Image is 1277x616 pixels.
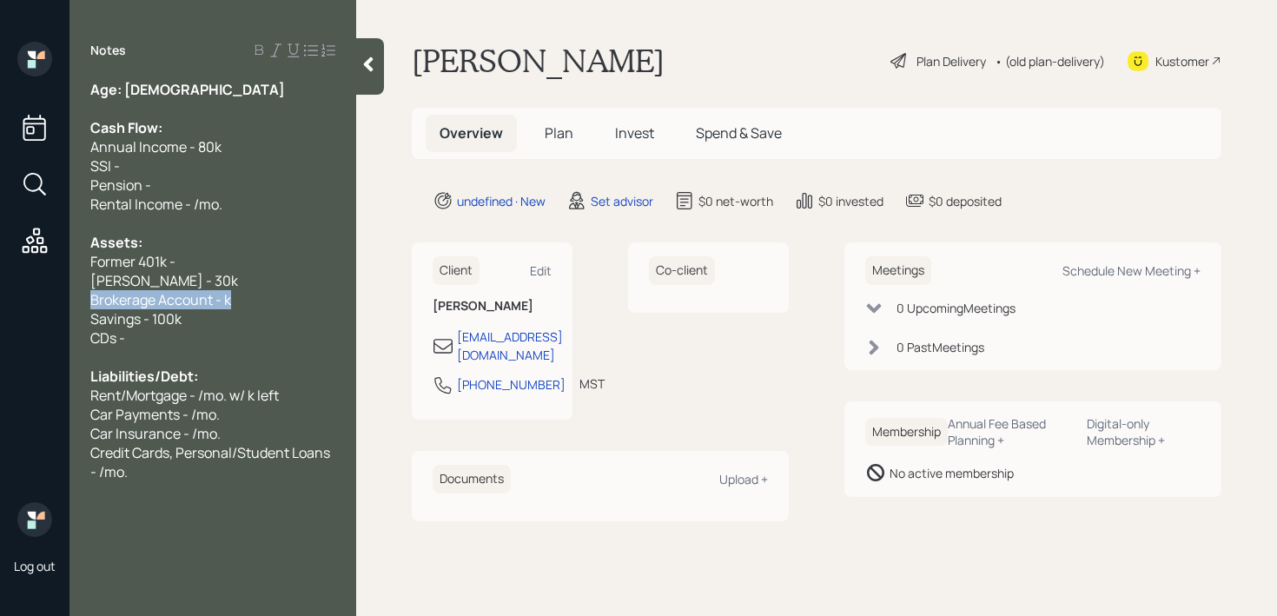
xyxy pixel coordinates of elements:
[90,290,231,309] span: Brokerage Account - k
[865,256,931,285] h6: Meetings
[90,386,279,405] span: Rent/Mortgage - /mo. w/ k left
[929,192,1002,210] div: $0 deposited
[591,192,653,210] div: Set advisor
[90,443,333,481] span: Credit Cards, Personal/Student Loans - /mo.
[897,338,984,356] div: 0 Past Meeting s
[433,465,511,493] h6: Documents
[90,328,125,348] span: CDs -
[457,375,566,394] div: [PHONE_NUMBER]
[649,256,715,285] h6: Co-client
[90,405,220,424] span: Car Payments - /mo.
[90,367,198,386] span: Liabilities/Debt:
[90,271,238,290] span: [PERSON_NAME] - 30k
[995,52,1105,70] div: • (old plan-delivery)
[433,256,480,285] h6: Client
[90,156,120,176] span: SSI -
[457,328,563,364] div: [EMAIL_ADDRESS][DOMAIN_NAME]
[90,424,221,443] span: Car Insurance - /mo.
[696,123,782,142] span: Spend & Save
[90,233,142,252] span: Assets:
[440,123,503,142] span: Overview
[90,195,222,214] span: Rental Income - /mo.
[897,299,1016,317] div: 0 Upcoming Meeting s
[90,176,151,195] span: Pension -
[457,192,546,210] div: undefined · New
[545,123,573,142] span: Plan
[890,464,1014,482] div: No active membership
[865,418,948,447] h6: Membership
[14,558,56,574] div: Log out
[90,137,222,156] span: Annual Income - 80k
[818,192,883,210] div: $0 invested
[719,471,768,487] div: Upload +
[916,52,986,70] div: Plan Delivery
[412,42,665,80] h1: [PERSON_NAME]
[90,42,126,59] label: Notes
[1087,415,1201,448] div: Digital-only Membership +
[579,374,605,393] div: MST
[433,299,552,314] h6: [PERSON_NAME]
[1062,262,1201,279] div: Schedule New Meeting +
[90,80,285,99] span: Age: [DEMOGRAPHIC_DATA]
[1155,52,1209,70] div: Kustomer
[530,262,552,279] div: Edit
[615,123,654,142] span: Invest
[90,309,182,328] span: Savings - 100k
[90,118,162,137] span: Cash Flow:
[698,192,773,210] div: $0 net-worth
[948,415,1073,448] div: Annual Fee Based Planning +
[17,502,52,537] img: retirable_logo.png
[90,252,175,271] span: Former 401k -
